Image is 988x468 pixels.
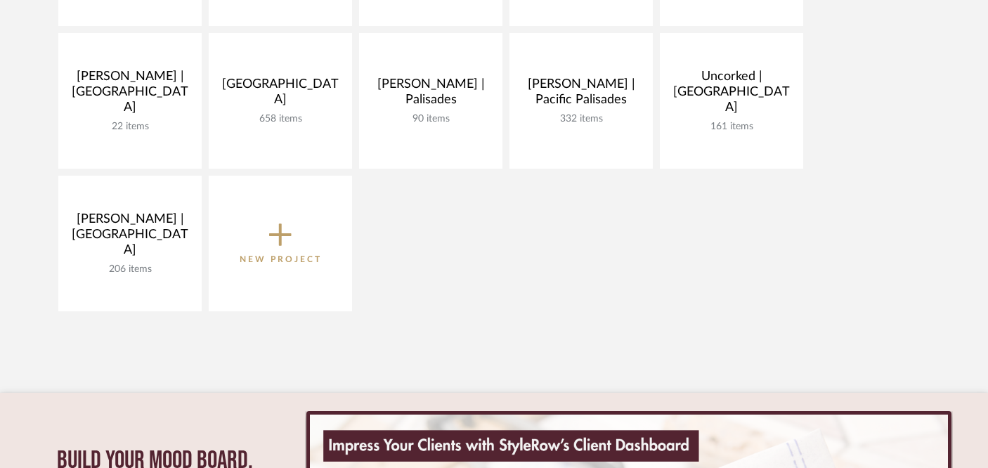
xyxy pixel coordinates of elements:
div: [PERSON_NAME] | [GEOGRAPHIC_DATA] [70,69,190,121]
div: [PERSON_NAME] | [GEOGRAPHIC_DATA] [70,212,190,264]
div: 22 items [70,121,190,133]
div: [PERSON_NAME] | Palisades [370,77,491,113]
button: New Project [209,176,352,311]
div: Uncorked | [GEOGRAPHIC_DATA] [671,69,792,121]
div: 332 items [521,113,642,125]
p: New Project [240,252,322,266]
div: 90 items [370,113,491,125]
div: [GEOGRAPHIC_DATA] [220,77,341,113]
div: 658 items [220,113,341,125]
div: 161 items [671,121,792,133]
div: 206 items [70,264,190,275]
div: [PERSON_NAME] | Pacific Palisades [521,77,642,113]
